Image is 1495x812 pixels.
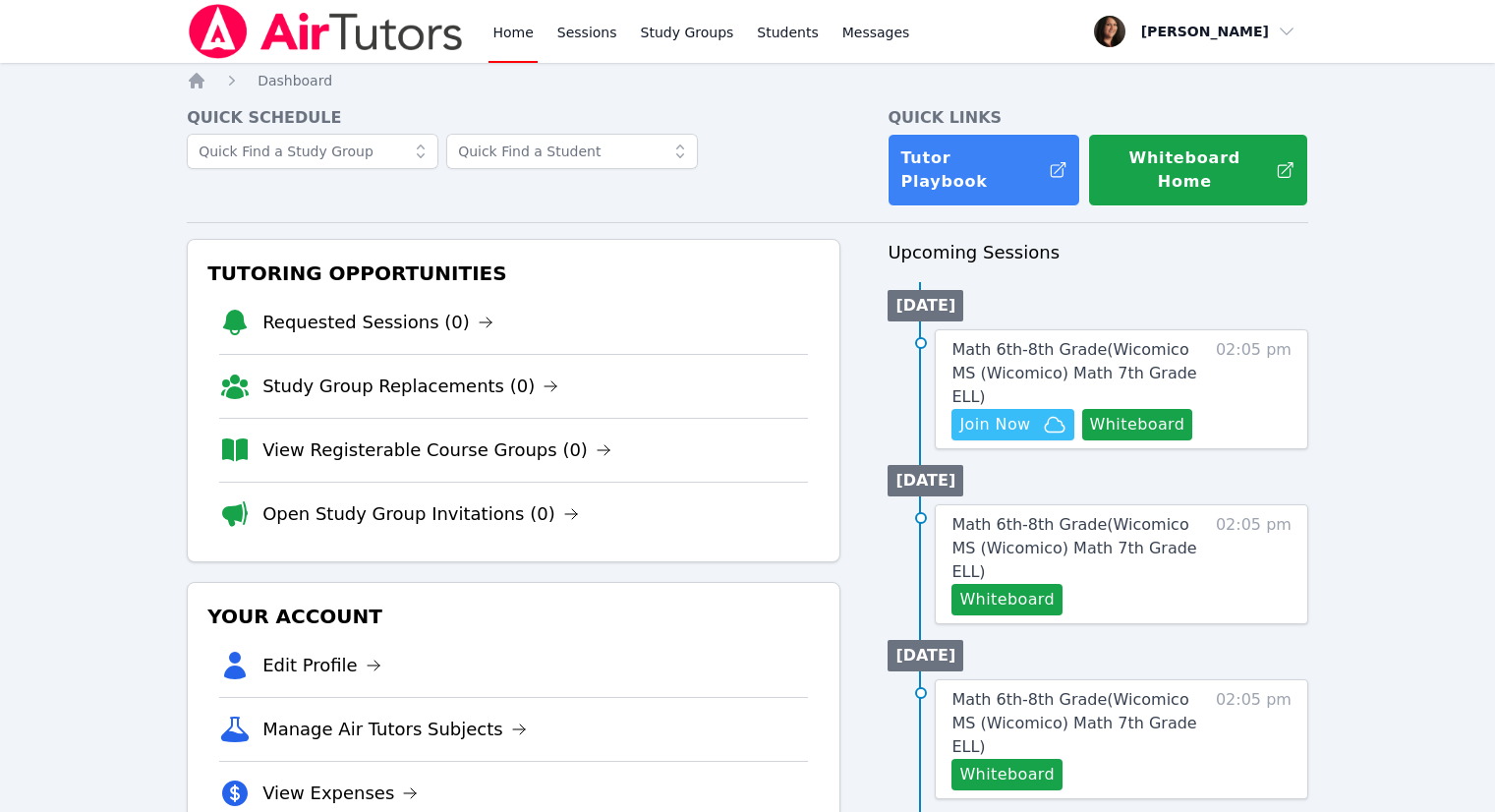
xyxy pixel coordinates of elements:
a: Math 6th-8th Grade(Wicomico MS (Wicomico) Math 7th Grade ELL) [951,338,1206,409]
li: [DATE] [888,465,963,496]
a: View Expenses [262,780,418,807]
h4: Quick Links [888,106,1308,130]
span: 02:05 pm [1216,688,1292,790]
span: Math 6th-8th Grade ( Wicomico MS (Wicomico) Math 7th Grade ELL ) [951,515,1196,581]
span: 02:05 pm [1216,338,1292,440]
a: Open Study Group Invitations (0) [262,500,579,528]
span: 02:05 pm [1216,513,1292,615]
a: Manage Air Tutors Subjects [262,716,527,743]
input: Quick Find a Student [446,134,698,169]
h3: Upcoming Sessions [888,239,1308,266]
a: Tutor Playbook [888,134,1080,206]
a: Requested Sessions (0) [262,309,493,336]
button: Join Now [951,409,1073,440]
a: View Registerable Course Groups (0) [262,436,611,464]
input: Quick Find a Study Group [187,134,438,169]
button: Whiteboard [951,759,1063,790]
button: Whiteboard [1082,409,1193,440]
a: Dashboard [258,71,332,90]
span: Math 6th-8th Grade ( Wicomico MS (Wicomico) Math 7th Grade ELL ) [951,690,1196,756]
h4: Quick Schedule [187,106,840,130]
a: Math 6th-8th Grade(Wicomico MS (Wicomico) Math 7th Grade ELL) [951,513,1206,584]
li: [DATE] [888,290,963,321]
img: Air Tutors [187,4,465,59]
span: Dashboard [258,73,332,88]
nav: Breadcrumb [187,71,1308,90]
span: Join Now [959,413,1030,436]
li: [DATE] [888,640,963,671]
a: Math 6th-8th Grade(Wicomico MS (Wicomico) Math 7th Grade ELL) [951,688,1206,759]
a: Study Group Replacements (0) [262,373,558,400]
button: Whiteboard [951,584,1063,615]
h3: Your Account [203,599,824,634]
span: Messages [842,23,910,42]
button: Whiteboard Home [1088,134,1308,206]
h3: Tutoring Opportunities [203,256,824,291]
span: Math 6th-8th Grade ( Wicomico MS (Wicomico) Math 7th Grade ELL ) [951,340,1196,406]
a: Edit Profile [262,652,381,679]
